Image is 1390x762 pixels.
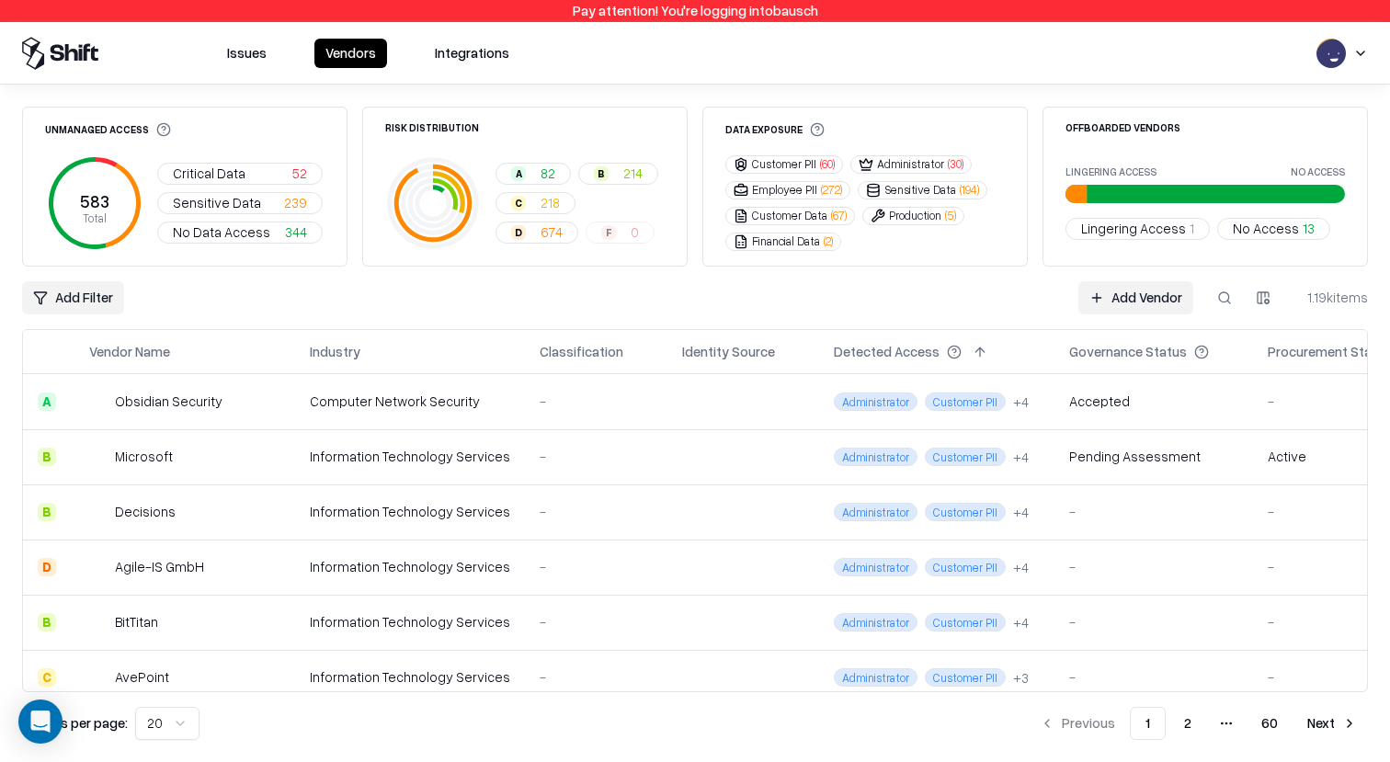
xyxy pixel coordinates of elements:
div: Information Technology Services [310,557,510,576]
div: B [38,448,56,466]
img: AvePoint [89,668,108,687]
div: - [540,612,653,631]
span: Customer PII [925,448,1006,466]
span: Administrator [834,558,917,576]
span: Customer PII [925,558,1006,576]
img: microsoft365.com [708,500,726,518]
span: ( 30 ) [948,156,963,172]
button: Administrator(30) [850,155,972,174]
button: Critical Data52 [157,163,323,185]
div: + 3 [1013,668,1029,688]
button: Issues [216,39,278,68]
span: ( 5 ) [945,208,956,223]
span: Customer PII [925,668,1006,687]
button: Sensitive Data(194) [858,181,987,199]
div: Classification [540,342,623,361]
span: Customer PII [925,503,1006,521]
div: Vendor Name [89,342,170,361]
div: Risk Distribution [385,122,479,132]
button: 1 [1130,707,1166,740]
button: +4 [1013,613,1029,632]
div: Pending Assessment [1069,447,1201,466]
img: Obsidian Security [89,392,108,411]
button: No Access13 [1217,218,1330,240]
div: Information Technology Services [310,502,510,521]
span: 82 [541,164,555,183]
img: entra.microsoft.com [682,390,701,408]
div: B [38,613,56,631]
button: Vendors [314,39,387,68]
button: No Data Access344 [157,222,323,244]
tspan: Total [83,210,107,225]
span: ( 194 ) [960,182,979,198]
span: 218 [541,193,560,212]
button: Financial Data(2) [725,233,841,251]
span: Customer PII [925,613,1006,631]
div: D [511,225,526,240]
button: +4 [1013,448,1029,467]
span: 674 [541,222,563,242]
span: 52 [292,164,307,183]
div: Unmanaged Access [45,122,171,137]
button: +4 [1013,392,1029,412]
a: Add Vendor [1078,281,1193,314]
div: B [38,503,56,521]
div: 1.19k items [1294,288,1368,307]
button: 2 [1169,707,1206,740]
span: Administrator [834,613,917,631]
button: Production(5) [862,207,964,225]
p: Results per page: [22,713,128,733]
div: A [511,166,526,181]
span: 214 [623,164,643,183]
span: Administrator [834,392,917,411]
div: D [38,558,56,576]
div: Industry [310,342,360,361]
div: - [1069,612,1238,631]
button: Sensitive Data239 [157,192,323,214]
div: Accepted [1069,392,1130,411]
div: Detected Access [834,342,940,361]
div: Obsidian Security [115,392,222,411]
div: - [1069,502,1238,521]
div: B [594,166,609,181]
button: Add Filter [22,281,124,314]
button: Customer Data(67) [725,207,855,225]
div: - [540,502,653,521]
span: Critical Data [173,164,245,183]
div: + 4 [1013,448,1029,467]
div: Decisions [115,502,176,521]
span: No Data Access [173,222,270,242]
div: Governance Status [1069,342,1187,361]
button: Integrations [424,39,520,68]
span: ( 67 ) [831,208,847,223]
div: Identity Source [682,342,775,361]
div: C [511,196,526,210]
button: A82 [496,163,571,185]
div: Computer Network Security [310,392,510,411]
button: 60 [1247,707,1293,740]
div: Information Technology Services [310,612,510,631]
span: ( 272 ) [821,182,842,198]
button: D674 [496,222,578,244]
span: 239 [284,193,307,212]
span: Administrator [834,448,917,466]
div: Information Technology Services [310,447,510,466]
div: - [540,667,653,687]
span: 13 [1303,219,1315,238]
div: - [540,557,653,576]
span: 1 [1190,219,1194,238]
div: - [1069,667,1238,687]
div: + 4 [1013,503,1029,522]
img: microsoft365.com [708,555,726,574]
div: + 4 [1013,558,1029,577]
div: Information Technology Services [310,667,510,687]
button: B214 [578,163,658,185]
div: + 4 [1013,392,1029,412]
span: ( 60 ) [820,156,835,172]
button: Lingering Access1 [1065,218,1210,240]
img: Agile-IS GmbH [89,558,108,576]
div: - [540,392,653,411]
button: +4 [1013,503,1029,522]
img: entra.microsoft.com [682,555,701,574]
span: Sensitive Data [173,193,261,212]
